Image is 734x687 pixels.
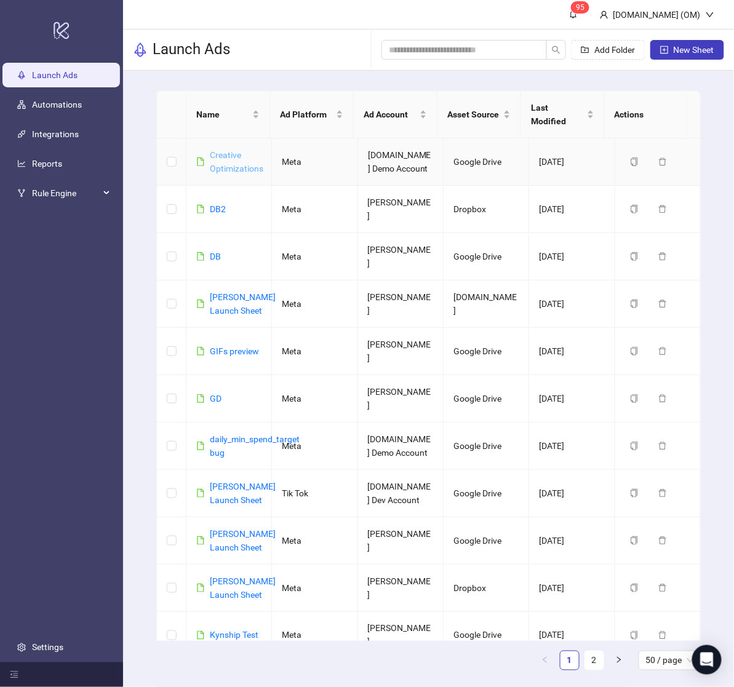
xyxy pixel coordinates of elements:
[630,442,639,450] span: copy
[280,108,333,121] span: Ad Platform
[630,205,639,213] span: copy
[529,328,615,375] td: [DATE]
[444,470,529,517] td: Google Drive
[196,442,205,450] span: file
[272,517,357,565] td: Meta
[630,300,639,308] span: copy
[639,651,701,670] div: Page Size
[196,252,205,261] span: file
[581,46,589,54] span: folder-add
[358,612,444,659] td: [PERSON_NAME]
[444,138,529,186] td: Google Drive
[658,489,667,498] span: delete
[630,536,639,545] span: copy
[630,489,639,498] span: copy
[196,108,250,121] span: Name
[133,42,148,57] span: rocket
[529,565,615,612] td: [DATE]
[444,612,529,659] td: Google Drive
[660,46,669,54] span: plus-square
[569,10,578,18] span: bell
[210,394,221,403] a: GD
[605,91,688,138] th: Actions
[32,100,82,109] a: Automations
[630,157,639,166] span: copy
[692,645,722,675] div: Open Intercom Messenger
[32,181,100,205] span: Rule Engine
[529,186,615,233] td: [DATE]
[529,470,615,517] td: [DATE]
[210,292,276,316] a: [PERSON_NAME] Launch Sheet
[580,3,584,12] span: 5
[560,651,579,670] a: 1
[658,536,667,545] span: delete
[270,91,354,138] th: Ad Platform
[444,375,529,423] td: Google Drive
[444,517,529,565] td: Google Drive
[444,280,529,328] td: [DOMAIN_NAME]
[196,205,205,213] span: file
[272,186,357,233] td: Meta
[658,631,667,640] span: delete
[646,651,693,670] span: 50 / page
[444,233,529,280] td: Google Drive
[630,584,639,592] span: copy
[364,108,417,121] span: Ad Account
[529,375,615,423] td: [DATE]
[560,651,580,670] li: 1
[630,347,639,355] span: copy
[658,394,667,403] span: delete
[529,612,615,659] td: [DATE]
[358,233,444,280] td: [PERSON_NAME]
[196,300,205,308] span: file
[658,157,667,166] span: delete
[210,252,221,261] a: DB
[444,328,529,375] td: Google Drive
[272,423,357,470] td: Meta
[272,565,357,612] td: Meta
[358,186,444,233] td: [PERSON_NAME]
[658,252,667,261] span: delete
[272,328,357,375] td: Meta
[196,631,205,640] span: file
[552,46,560,54] span: search
[658,442,667,450] span: delete
[529,280,615,328] td: [DATE]
[358,138,444,186] td: [DOMAIN_NAME] Demo Account
[529,423,615,470] td: [DATE]
[444,423,529,470] td: Google Drive
[32,129,79,139] a: Integrations
[196,489,205,498] span: file
[658,347,667,355] span: delete
[272,280,357,328] td: Meta
[608,8,706,22] div: [DOMAIN_NAME] (OM)
[630,631,639,640] span: copy
[630,252,639,261] span: copy
[354,91,437,138] th: Ad Account
[571,40,645,60] button: Add Folder
[186,91,270,138] th: Name
[17,189,26,197] span: fork
[210,150,263,173] a: Creative Optimizations
[210,434,300,458] a: daily_min_spend_target bug
[529,517,615,565] td: [DATE]
[210,576,276,600] a: [PERSON_NAME] Launch Sheet
[706,10,714,19] span: down
[32,159,62,169] a: Reports
[674,45,714,55] span: New Sheet
[272,138,357,186] td: Meta
[529,138,615,186] td: [DATE]
[535,651,555,670] li: Previous Page
[210,204,226,214] a: DB2
[358,470,444,517] td: [DOMAIN_NAME] Dev Account
[531,101,584,128] span: Last Modified
[600,10,608,19] span: user
[210,482,276,505] a: [PERSON_NAME] Launch Sheet
[272,470,357,517] td: Tik Tok
[658,584,667,592] span: delete
[609,651,629,670] li: Next Page
[585,651,604,670] a: 2
[196,536,205,545] span: file
[196,394,205,403] span: file
[10,670,18,679] span: menu-fold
